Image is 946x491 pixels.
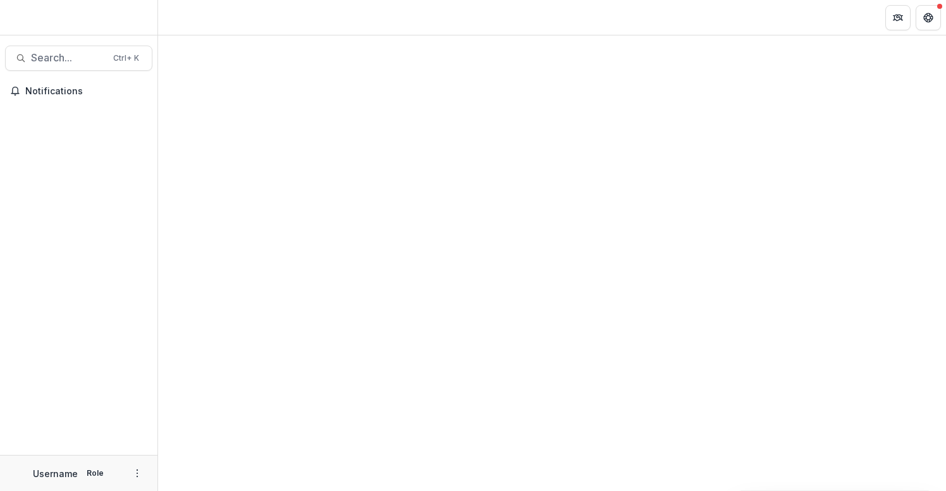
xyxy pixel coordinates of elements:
div: Ctrl + K [111,51,142,65]
p: Username [33,467,78,480]
button: More [130,466,145,481]
span: Notifications [25,86,147,97]
button: Notifications [5,81,152,101]
button: Get Help [916,5,941,30]
button: Partners [885,5,911,30]
button: Search... [5,46,152,71]
span: Search... [31,52,106,64]
p: Role [83,468,107,479]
